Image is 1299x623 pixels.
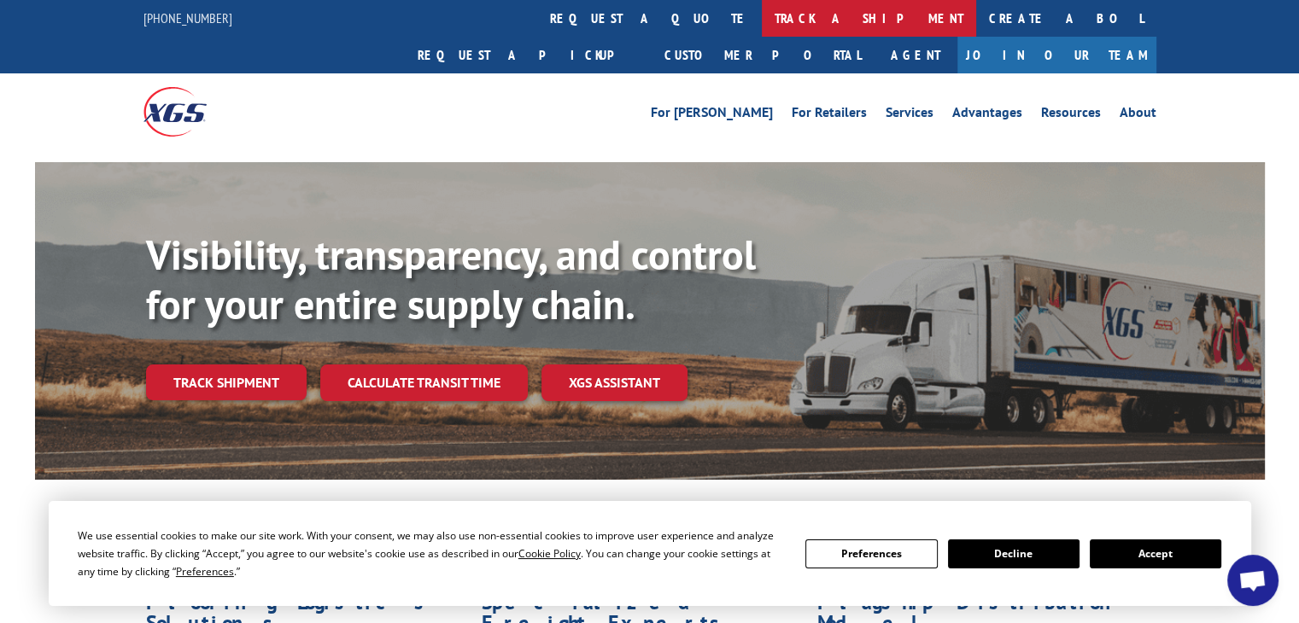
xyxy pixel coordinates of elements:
[651,106,773,125] a: For [PERSON_NAME]
[652,37,874,73] a: Customer Portal
[49,501,1251,606] div: Cookie Consent Prompt
[805,539,937,568] button: Preferences
[1120,106,1156,125] a: About
[405,37,652,73] a: Request a pickup
[886,106,933,125] a: Services
[957,37,1156,73] a: Join Our Team
[541,364,688,401] a: XGS ASSISTANT
[874,37,957,73] a: Agent
[78,527,785,580] div: We use essential cookies to make our site work. With your consent, we may also use non-essential ...
[320,364,528,401] a: Calculate transit time
[1227,555,1279,606] div: Open chat
[1041,106,1101,125] a: Resources
[948,539,1080,568] button: Decline
[952,106,1022,125] a: Advantages
[176,564,234,579] span: Preferences
[146,364,307,400] a: Track shipment
[143,9,232,26] a: [PHONE_NUMBER]
[518,546,581,561] span: Cookie Policy
[146,228,756,330] b: Visibility, transparency, and control for your entire supply chain.
[792,106,867,125] a: For Retailers
[1090,539,1221,568] button: Accept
